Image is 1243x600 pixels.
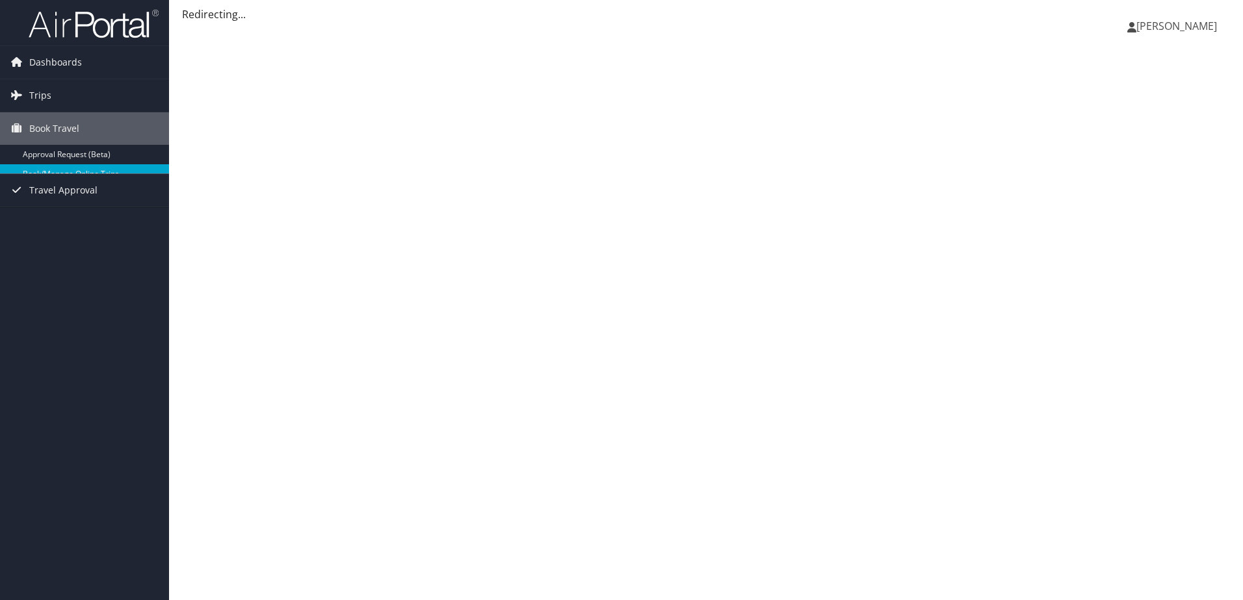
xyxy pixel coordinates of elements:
[1127,6,1230,45] a: [PERSON_NAME]
[29,112,79,145] span: Book Travel
[29,46,82,79] span: Dashboards
[29,174,98,206] span: Travel Approval
[29,8,159,39] img: airportal-logo.png
[182,6,1230,22] div: Redirecting...
[29,79,51,112] span: Trips
[1136,19,1217,33] span: [PERSON_NAME]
